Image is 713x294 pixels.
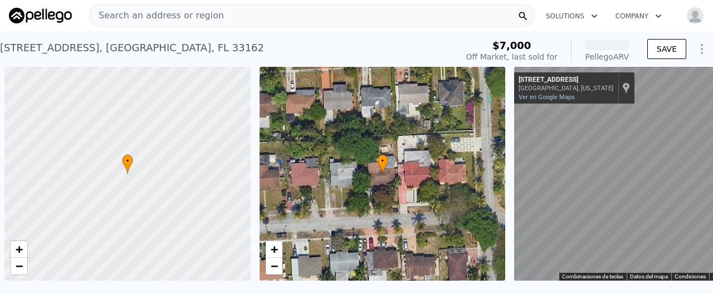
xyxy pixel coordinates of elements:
div: [GEOGRAPHIC_DATA], [US_STATE] [519,85,613,92]
button: Company [607,6,671,26]
a: Zoom out [11,258,27,275]
span: − [16,259,23,273]
span: • [122,156,133,166]
div: Pellego ARV [585,51,629,62]
button: Datos del mapa [630,273,668,281]
div: • [122,154,133,174]
a: Ver en Google Maps [519,94,575,101]
a: Zoom in [11,241,27,258]
span: $7,000 [492,40,531,51]
a: Mostrar ubicación en el mapa [622,82,630,94]
div: Off Market, last sold for [466,51,558,62]
img: Pellego [9,8,72,23]
span: • [377,156,388,166]
span: + [270,242,277,256]
a: Zoom in [266,241,282,258]
span: + [16,242,23,256]
a: Zoom out [266,258,282,275]
a: Condiciones (se abre en una nueva pestaña) [675,273,706,280]
div: • [377,154,388,174]
button: Solutions [537,6,607,26]
span: Search an address or region [90,9,224,22]
button: SAVE [647,39,686,59]
span: − [270,259,277,273]
div: [STREET_ADDRESS] [519,76,613,85]
button: Combinaciones de teclas [562,273,623,281]
button: Show Options [691,38,713,60]
a: Abrir esta área en Google Maps (se abre en una ventana nueva) [517,266,554,281]
img: avatar [686,7,704,24]
img: Google [517,266,554,281]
